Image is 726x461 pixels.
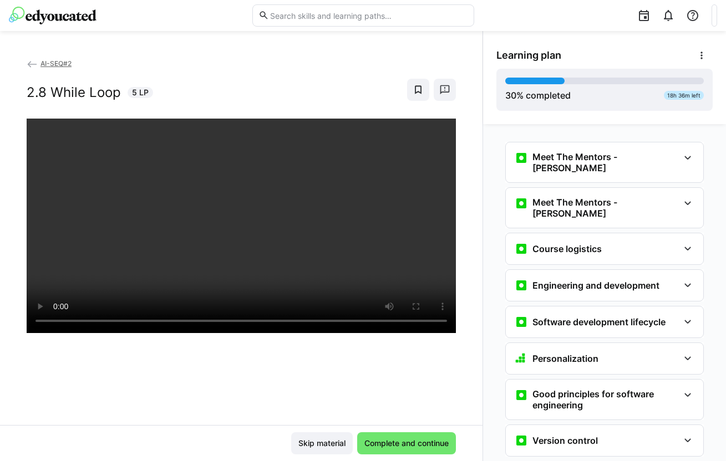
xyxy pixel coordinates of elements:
[27,59,72,68] a: AI-SEQ#2
[132,87,149,98] span: 5 LP
[532,243,602,254] h3: Course logistics
[269,11,468,21] input: Search skills and learning paths…
[532,435,598,446] h3: Version control
[505,89,571,102] div: % completed
[532,151,679,173] h3: Meet The Mentors - [PERSON_NAME]
[363,438,450,449] span: Complete and continue
[532,353,598,364] h3: Personalization
[357,432,456,454] button: Complete and continue
[496,49,561,62] span: Learning plan
[532,280,659,291] h3: Engineering and development
[505,90,516,101] span: 30
[532,197,679,219] h3: Meet The Mentors - [PERSON_NAME]
[27,84,121,101] h2: 2.8 While Loop
[40,59,72,68] span: AI-SEQ#2
[532,316,666,327] h3: Software development lifecycle
[291,432,353,454] button: Skip material
[664,91,704,100] div: 18h 36m left
[532,388,679,411] h3: Good principles for software engineering
[297,438,347,449] span: Skip material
